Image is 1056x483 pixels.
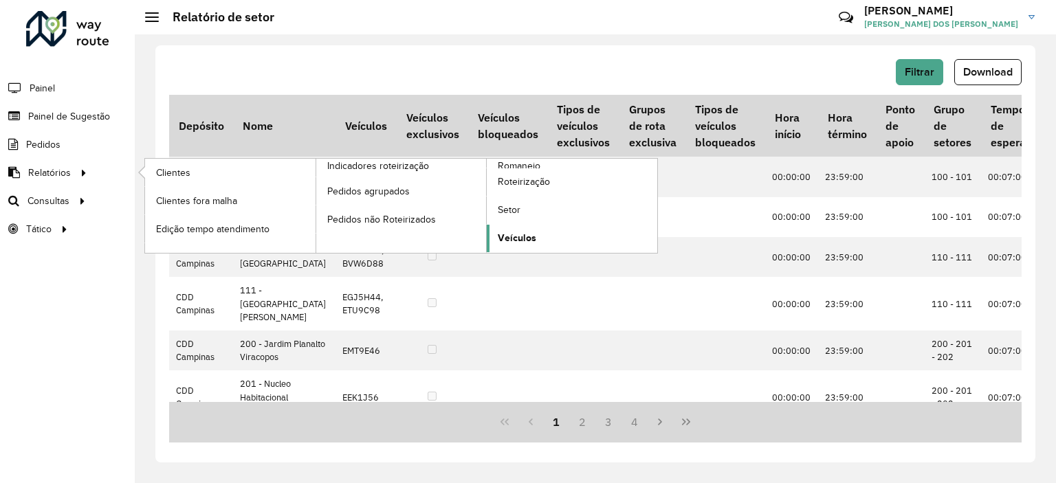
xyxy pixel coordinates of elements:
span: Filtrar [905,66,934,78]
td: 00:07:00 [981,330,1035,370]
span: Relatórios [28,166,71,180]
th: Nome [233,95,335,157]
td: CDD Campinas [169,157,233,196]
td: 00:00:00 [765,330,818,370]
td: 00:00:00 [765,370,818,424]
span: Indicadores roteirização [327,159,429,173]
button: Last Page [673,409,699,435]
span: Painel de Sugestão [28,109,110,124]
td: 200 - Jardim Planalto Viracopos [233,330,335,370]
td: 100 - 101 [925,157,981,196]
a: Romaneio [316,159,658,253]
td: CDD Campinas [169,370,233,424]
td: 201 - Nucleo Habitacional [PERSON_NAME] [233,370,335,424]
a: Pedidos agrupados [316,177,487,205]
a: Roteirização [487,168,657,196]
th: Veículos bloqueados [468,95,547,157]
button: 2 [569,409,595,435]
a: Contato Rápido [831,3,861,32]
td: 100 - [GEOGRAPHIC_DATA] [233,157,335,196]
span: Clientes [156,166,190,180]
td: CDD Campinas [169,277,233,330]
td: CDD Campinas [169,330,233,370]
td: 00:00:00 [765,237,818,277]
span: Pedidos não Roteirizados [327,212,436,227]
span: Edição tempo atendimento [156,222,269,236]
th: Tempo de espera [981,95,1035,157]
td: 23:59:00 [818,197,876,237]
span: Painel [30,81,55,96]
h2: Relatório de setor [159,10,274,25]
th: Grupo de setores [925,95,981,157]
a: Clientes [145,159,316,186]
span: Veículos [498,231,536,245]
button: 3 [595,409,621,435]
h3: [PERSON_NAME] [864,4,1018,17]
span: Download [963,66,1013,78]
button: 4 [621,409,648,435]
td: 00:07:00 [981,197,1035,237]
a: Setor [487,196,657,224]
button: Download [954,59,1022,85]
button: Filtrar [896,59,943,85]
td: EEK1J56 [335,370,396,424]
th: Depósito [169,95,233,157]
td: 200 - 201 - 202 [925,370,981,424]
td: 00:00:00 [765,157,818,196]
td: 23:59:00 [818,370,876,424]
td: 00:07:00 [981,157,1035,196]
span: Roteirização [498,175,550,189]
button: Next Page [647,409,673,435]
td: EGJ5H44, ETU9C98 [335,277,396,330]
td: 00:07:00 [981,237,1035,277]
th: Ponto de apoio [876,95,924,157]
a: Veículos [487,225,657,252]
th: Hora início [765,95,818,157]
th: Veículos [335,95,396,157]
td: 00:00:00 [765,277,818,330]
td: 110 - 111 [925,277,981,330]
td: EMT9E46 [335,330,396,370]
td: DNA5J49, BVW6D88 [335,237,396,277]
span: Pedidos [26,137,60,152]
td: 100 - 101 [925,197,981,237]
span: Consultas [27,194,69,208]
td: 110 - 111 [925,237,981,277]
td: 00:00:00 [765,197,818,237]
td: 00:07:00 [981,277,1035,330]
td: 00:07:00 [981,370,1035,424]
th: Veículos exclusivos [397,95,468,157]
th: Hora término [818,95,876,157]
span: Clientes fora malha [156,194,237,208]
span: Romaneio [498,159,540,173]
td: 200 - 201 - 202 [925,330,981,370]
a: Pedidos não Roteirizados [316,205,487,233]
td: 111 - [GEOGRAPHIC_DATA][PERSON_NAME] [233,277,335,330]
td: 23:59:00 [818,330,876,370]
a: Indicadores roteirização [145,159,487,253]
span: [PERSON_NAME] DOS [PERSON_NAME] [864,18,1018,30]
td: 23:59:00 [818,237,876,277]
a: Edição tempo atendimento [145,215,316,243]
td: 110 - Jd. [GEOGRAPHIC_DATA] [233,237,335,277]
span: Tático [26,222,52,236]
a: Clientes fora malha [145,187,316,214]
th: Tipos de veículos bloqueados [685,95,764,157]
th: Tipos de veículos exclusivos [548,95,619,157]
th: Grupos de rota exclusiva [619,95,685,157]
td: BQU0097, DKP4E42 [335,157,396,196]
span: Setor [498,203,520,217]
span: Pedidos agrupados [327,184,410,199]
td: CDD Campinas [169,237,233,277]
td: 23:59:00 [818,277,876,330]
td: 23:59:00 [818,157,876,196]
button: 1 [544,409,570,435]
